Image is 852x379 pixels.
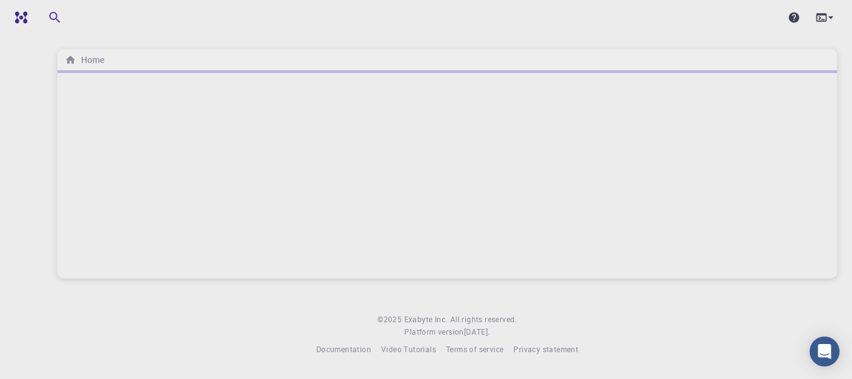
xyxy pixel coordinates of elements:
span: Terms of service [446,344,503,354]
span: [DATE] . [464,327,490,337]
span: Video Tutorials [381,344,436,354]
span: © 2025 [377,313,404,326]
span: Exabyte Inc. [404,314,448,324]
nav: breadcrumb [62,53,107,67]
div: Open Intercom Messenger [810,337,840,367]
span: All rights reserved. [450,313,517,326]
img: logo [10,11,27,24]
span: Platform version [404,326,463,338]
h6: Home [76,53,104,67]
a: Video Tutorials [381,343,436,356]
a: Documentation [316,343,371,356]
a: Exabyte Inc. [404,313,448,326]
a: Terms of service [446,343,503,356]
span: Documentation [316,344,371,354]
a: Privacy statement [513,343,578,356]
a: [DATE]. [464,326,490,338]
span: Privacy statement [513,344,578,354]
